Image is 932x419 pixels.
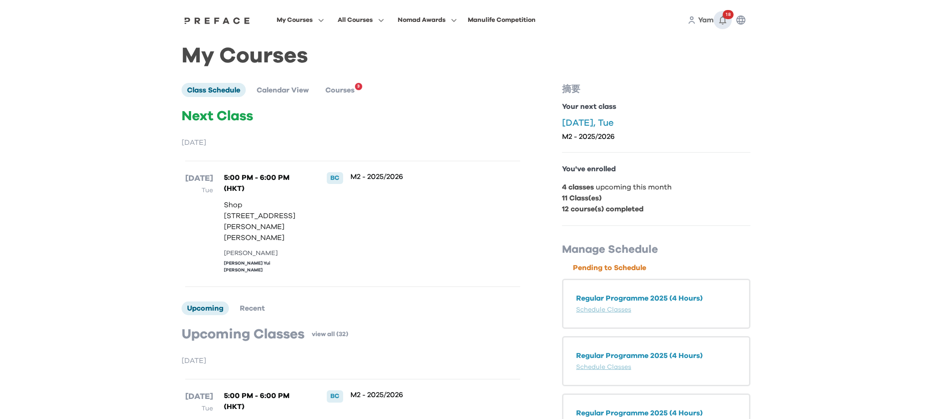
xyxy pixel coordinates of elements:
[357,81,360,92] span: 3
[274,14,327,26] button: My Courses
[224,199,308,243] p: Shop [STREET_ADDRESS][PERSON_NAME][PERSON_NAME]
[257,87,309,94] span: Calendar View
[240,305,265,312] span: Recent
[325,87,355,94] span: Courses
[576,307,631,313] a: Schedule Classes
[562,182,750,193] p: upcoming this month
[182,17,252,24] img: Preface Logo
[714,11,732,29] button: 18
[327,172,343,184] div: BC
[562,205,643,213] b: 12 course(s) completed
[468,15,536,26] div: Manulife Competition
[224,260,308,274] div: [PERSON_NAME] Yui [PERSON_NAME]
[562,118,750,128] p: [DATE], Tue
[185,185,213,196] p: Tue
[562,164,750,174] p: You've enrolled
[182,51,750,61] h1: My Courses
[562,184,594,191] b: 4 classes
[395,14,460,26] button: Nomad Awards
[224,249,308,258] div: [PERSON_NAME]
[562,194,602,202] b: 11 Class(es)
[185,403,213,414] p: Tue
[338,15,373,26] span: All Courses
[698,16,714,24] span: Yam
[562,83,750,96] p: 摘要
[185,390,213,403] p: [DATE]
[182,137,524,148] p: [DATE]
[398,15,446,26] span: Nomad Awards
[185,172,213,185] p: [DATE]
[187,305,223,312] span: Upcoming
[327,390,343,402] div: BC
[335,14,387,26] button: All Courses
[562,132,750,141] p: M2 - 2025/2026
[277,15,313,26] span: My Courses
[182,326,304,342] p: Upcoming Classes
[576,293,736,304] p: Regular Programme 2025 (4 Hours)
[573,262,750,273] p: Pending to Schedule
[698,15,714,26] a: Yam
[182,355,524,366] p: [DATE]
[187,87,240,94] span: Class Schedule
[350,172,490,181] p: M2 - 2025/2026
[182,108,524,124] p: Next Class
[312,330,348,339] a: view all (32)
[576,408,736,419] p: Regular Programme 2025 (4 Hours)
[182,16,252,24] a: Preface Logo
[576,350,736,361] p: Regular Programme 2025 (4 Hours)
[350,390,490,399] p: M2 - 2025/2026
[723,10,734,19] span: 18
[576,364,631,370] a: Schedule Classes
[224,390,308,412] p: 5:00 PM - 6:00 PM (HKT)
[224,172,308,194] p: 5:00 PM - 6:00 PM (HKT)
[562,242,750,257] p: Manage Schedule
[562,101,750,112] p: Your next class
